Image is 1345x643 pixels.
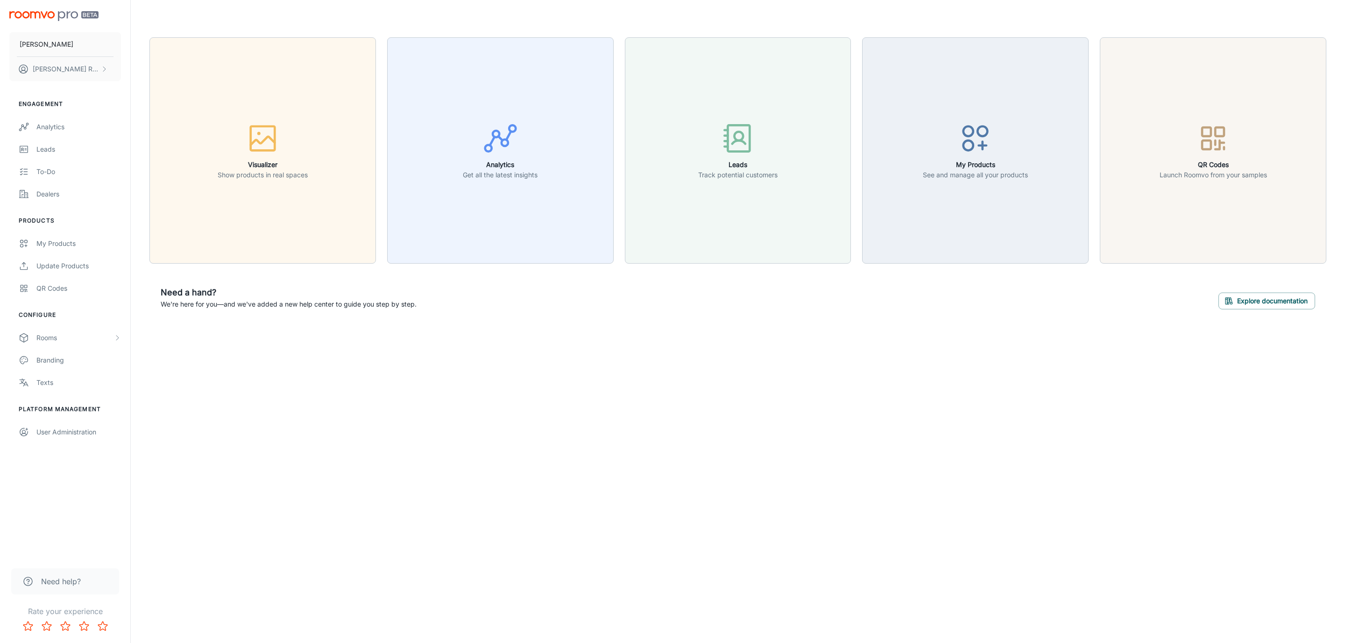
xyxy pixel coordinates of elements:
p: See and manage all your products [923,170,1028,180]
a: AnalyticsGet all the latest insights [387,145,614,154]
h6: Visualizer [218,160,308,170]
a: My ProductsSee and manage all your products [862,145,1089,154]
button: My ProductsSee and manage all your products [862,37,1089,264]
div: Analytics [36,122,121,132]
div: My Products [36,238,121,249]
p: [PERSON_NAME] [20,39,73,49]
h6: My Products [923,160,1028,170]
a: Explore documentation [1218,295,1315,305]
p: [PERSON_NAME] Redfield [33,64,99,74]
div: Leads [36,144,121,154]
button: [PERSON_NAME] Redfield [9,57,121,81]
h6: QR Codes [1160,160,1267,170]
button: QR CodesLaunch Roomvo from your samples [1100,37,1326,264]
button: LeadsTrack potential customers [625,37,851,264]
div: QR Codes [36,283,121,294]
p: Launch Roomvo from your samples [1160,170,1267,180]
h6: Need a hand? [161,286,417,299]
div: Branding [36,355,121,365]
a: QR CodesLaunch Roomvo from your samples [1100,145,1326,154]
p: We're here for you—and we've added a new help center to guide you step by step. [161,299,417,309]
button: VisualizerShow products in real spaces [149,37,376,264]
div: To-do [36,167,121,177]
button: AnalyticsGet all the latest insights [387,37,614,264]
img: Roomvo PRO Beta [9,11,99,21]
a: LeadsTrack potential customers [625,145,851,154]
h6: Leads [698,160,778,170]
button: Explore documentation [1218,293,1315,309]
p: Get all the latest insights [463,170,538,180]
h6: Analytics [463,160,538,170]
p: Show products in real spaces [218,170,308,180]
div: Dealers [36,189,121,199]
div: Rooms [36,333,113,343]
button: [PERSON_NAME] [9,32,121,56]
div: Update Products [36,261,121,271]
p: Track potential customers [698,170,778,180]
